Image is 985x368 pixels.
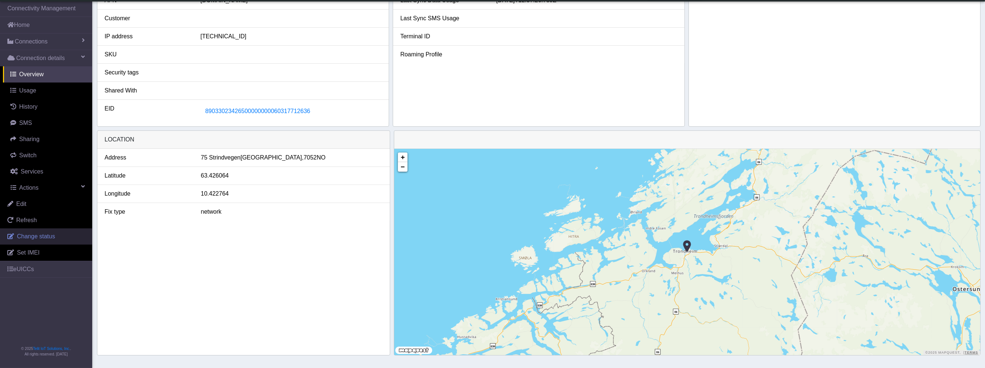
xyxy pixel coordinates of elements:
[99,32,195,41] div: IP address
[33,347,70,351] a: Telit IoT Solutions, Inc.
[99,104,195,118] div: EID
[195,32,386,41] div: [TECHNICAL_ID]
[99,171,195,180] div: Latitude
[19,152,37,158] span: Switch
[99,207,195,216] div: Fix type
[21,168,43,175] span: Services
[19,185,38,191] span: Actions
[205,108,310,114] span: 89033023426500000000060317712636
[3,147,92,164] a: Switch
[195,171,388,180] div: 63.426064
[3,66,92,83] a: Overview
[19,120,32,126] span: SMS
[200,104,315,118] button: 89033023426500000000060317712636
[395,32,491,41] div: Terminal ID
[395,50,491,59] div: Roaming Profile
[99,153,195,162] div: Address
[195,189,388,198] div: 10.422764
[201,153,241,162] span: 75 Strindvegen
[17,249,39,256] span: Set IMEI
[16,54,65,63] span: Connection details
[923,350,980,355] div: ©2025 MapQuest, |
[15,37,48,46] span: Connections
[97,131,390,149] div: LOCATION
[3,99,92,115] a: History
[99,86,195,95] div: Shared With
[317,153,326,162] span: NO
[3,164,92,180] a: Services
[99,189,195,198] div: Longitude
[304,153,317,162] span: 7052
[16,201,27,207] span: Edit
[19,136,39,142] span: Sharing
[398,162,407,172] a: Zoom out
[3,115,92,131] a: SMS
[240,153,304,162] span: [GEOGRAPHIC_DATA],
[16,217,37,223] span: Refresh
[99,50,195,59] div: SKU
[3,83,92,99] a: Usage
[3,180,92,196] a: Actions
[19,104,38,110] span: History
[395,14,491,23] div: Last Sync SMS Usage
[965,351,978,354] a: Terms
[99,68,195,77] div: Security tags
[195,207,388,216] div: network
[19,71,44,77] span: Overview
[17,233,55,239] span: Change status
[99,14,195,23] div: Customer
[398,153,407,162] a: Zoom in
[19,87,36,94] span: Usage
[3,131,92,147] a: Sharing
